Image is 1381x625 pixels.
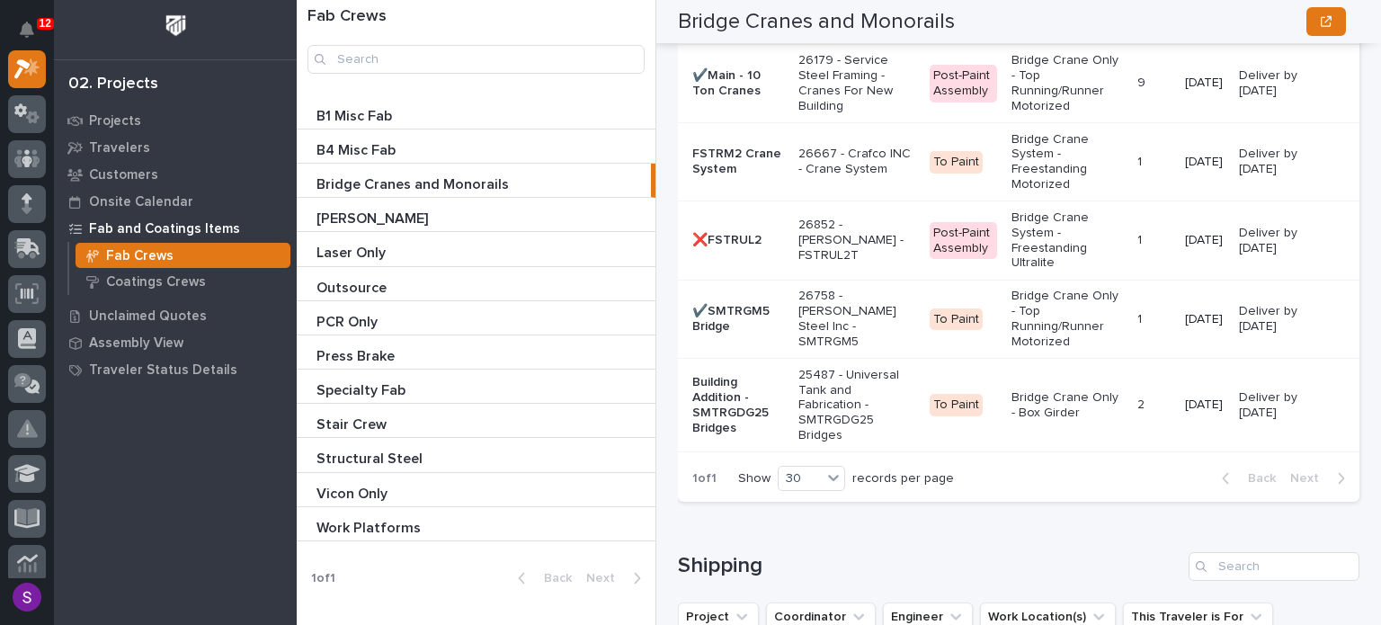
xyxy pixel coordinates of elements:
p: [DATE] [1185,155,1225,170]
p: 26852 - [PERSON_NAME] - FSTRUL2T [798,218,916,263]
a: Unclaimed Quotes [54,302,297,329]
p: Structural Steel [316,447,426,468]
h2: Bridge Cranes and Monorails [678,9,955,35]
p: Stair Crew [316,413,390,433]
input: Search [1189,552,1359,581]
tr: ❌FSTRUL226852 - [PERSON_NAME] - FSTRUL2TPost-Paint AssemblyBridge Crane System - Freestanding Ult... [678,201,1359,280]
a: B4 Misc FabB4 Misc Fab [297,129,655,164]
p: Unclaimed Quotes [89,308,207,325]
p: [DATE] [1185,76,1225,91]
tr: ✔️Main - 10 Ton Cranes26179 - Service Steel Framing - Cranes For New BuildingPost-Paint AssemblyB... [678,44,1359,122]
span: Next [586,570,626,586]
a: Press BrakePress Brake [297,335,655,370]
p: [DATE] [1185,312,1225,327]
div: Post-Paint Assembly [930,65,997,103]
p: Onsite Calendar [89,194,193,210]
p: 1 [1137,229,1145,248]
p: Assembly View [89,335,183,352]
div: Notifications12 [22,22,46,50]
a: Travelers [54,134,297,161]
p: 26758 - [PERSON_NAME] Steel Inc - SMTRGM5 [798,289,916,349]
a: Projects [54,107,297,134]
button: Next [1283,470,1359,487]
span: Back [533,570,572,586]
p: Bridge Crane System - Freestanding Motorized [1011,132,1123,192]
p: Deliver by [DATE] [1239,390,1316,421]
p: B4 Misc Fab [316,138,399,159]
p: Vicon Only [316,482,391,503]
p: Bridge Crane Only - Box Girder [1011,390,1123,421]
div: 30 [779,469,822,488]
p: ❌FSTRUL2 [692,233,784,248]
p: 2 [1137,394,1148,413]
p: Deliver by [DATE] [1239,147,1316,177]
button: Back [503,570,579,586]
p: Press Brake [316,344,398,365]
button: Notifications [8,11,46,49]
p: Show [738,471,771,487]
a: Customers [54,161,297,188]
img: Workspace Logo [159,9,192,42]
p: records per page [852,471,954,487]
p: [DATE] [1185,397,1225,413]
a: PCR OnlyPCR Only [297,301,655,335]
p: [PERSON_NAME] [316,207,432,228]
p: [DATE] [1185,233,1225,248]
p: 1 of 1 [678,457,731,501]
p: 1 [1137,151,1145,170]
p: Outsource [316,276,390,297]
p: 26667 - Crafco INC - Crane System [798,147,916,177]
button: Next [579,570,655,586]
p: 25487 - Universal Tank and Fabrication - SMTRGDG25 Bridges [798,368,916,443]
a: [PERSON_NAME][PERSON_NAME] [297,198,655,232]
a: Stair CrewStair Crew [297,404,655,438]
a: Bridge Cranes and MonorailsBridge Cranes and Monorails [297,164,655,198]
p: Work Platforms [316,516,424,537]
p: Deliver by [DATE] [1239,68,1316,99]
p: 26179 - Service Steel Framing - Cranes For New Building [798,53,916,113]
p: Deliver by [DATE] [1239,304,1316,335]
p: Specialty Fab [316,379,409,399]
a: Fab Crews [69,243,297,268]
p: B1 Misc Fab [316,104,396,125]
a: Traveler Status Details [54,356,297,383]
p: Bridge Crane Only - Top Running/Runner Motorized [1011,53,1123,113]
p: Building Addition - SMTRGDG25 Bridges [692,375,784,435]
p: Coatings Crews [106,274,206,290]
a: OutsourceOutsource [297,267,655,301]
p: 12 [40,17,51,30]
p: FSTRM2 Crane System [692,147,784,177]
p: Fab and Coatings Items [89,221,240,237]
h1: Shipping [678,553,1181,579]
p: 9 [1137,72,1149,91]
h1: Fab Crews [307,7,645,27]
p: Bridge Cranes and Monorails [316,173,512,193]
div: 02. Projects [68,75,158,94]
span: Next [1290,470,1330,487]
div: To Paint [930,151,983,174]
p: Travelers [89,140,150,156]
input: Search [307,45,645,74]
p: 1 of 1 [297,557,350,601]
a: Coatings Crews [69,269,297,294]
p: 1 [1137,308,1145,327]
p: Laser Only [316,241,389,262]
a: Laser OnlyLaser Only [297,232,655,266]
div: To Paint [930,394,983,416]
p: Bridge Crane System - Freestanding Ultralite [1011,210,1123,271]
p: Deliver by [DATE] [1239,226,1316,256]
tr: Building Addition - SMTRGDG25 Bridges25487 - Universal Tank and Fabrication - SMTRGDG25 BridgesTo... [678,359,1359,452]
tr: ✔️SMTRGM5 Bridge26758 - [PERSON_NAME] Steel Inc - SMTRGM5To PaintBridge Crane Only - Top Running/... [678,280,1359,358]
a: B1 Misc FabB1 Misc Fab [297,95,655,129]
a: Work PlatformsWork Platforms [297,507,655,541]
a: Fab and Coatings Items [54,215,297,242]
p: PCR Only [316,310,381,331]
a: Onsite Calendar [54,188,297,215]
div: To Paint [930,308,983,331]
a: Vicon OnlyVicon Only [297,473,655,507]
p: ✔️SMTRGM5 Bridge [692,304,784,335]
a: Structural SteelStructural Steel [297,438,655,472]
button: users-avatar [8,578,46,616]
